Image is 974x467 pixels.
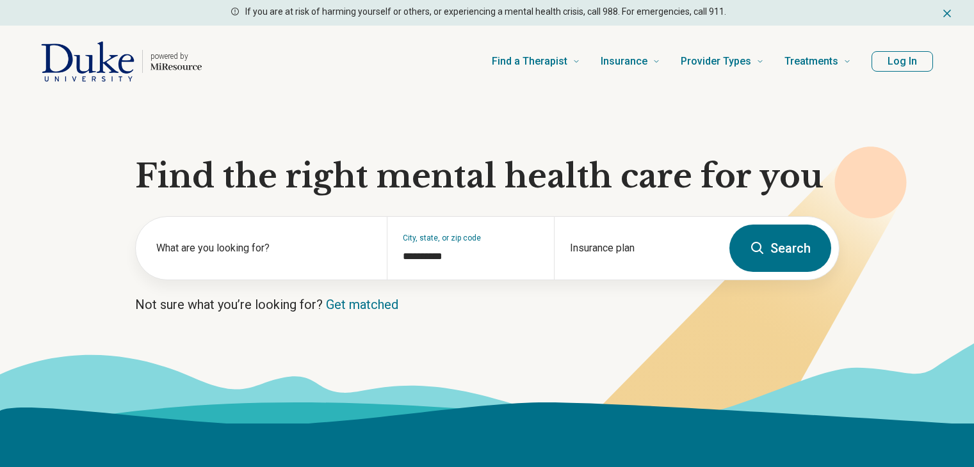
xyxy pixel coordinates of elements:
[245,5,726,19] p: If you are at risk of harming yourself or others, or experiencing a mental health crisis, call 98...
[941,5,954,20] button: Dismiss
[41,41,202,82] a: Home page
[156,241,371,256] label: What are you looking for?
[872,51,933,72] button: Log In
[135,157,840,196] h1: Find the right mental health care for you
[784,52,838,70] span: Treatments
[150,51,202,61] p: powered by
[492,36,580,87] a: Find a Therapist
[601,52,647,70] span: Insurance
[681,52,751,70] span: Provider Types
[729,225,831,272] button: Search
[681,36,764,87] a: Provider Types
[492,52,567,70] span: Find a Therapist
[326,297,398,312] a: Get matched
[135,296,840,313] p: Not sure what you’re looking for?
[784,36,851,87] a: Treatments
[601,36,660,87] a: Insurance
